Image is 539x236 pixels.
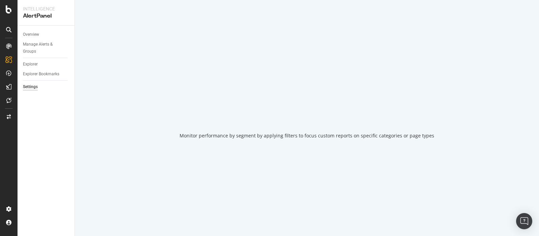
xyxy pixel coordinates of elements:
div: Explorer [23,61,38,68]
div: Explorer Bookmarks [23,71,59,78]
div: animation [283,97,331,122]
a: Overview [23,31,70,38]
a: Manage Alerts & Groups [23,41,70,55]
div: Open Intercom Messenger [516,213,532,229]
div: AlertPanel [23,12,69,20]
a: Explorer Bookmarks [23,71,70,78]
div: Intelligence [23,5,69,12]
div: Settings [23,83,38,90]
a: Settings [23,83,70,90]
div: Overview [23,31,39,38]
div: Monitor performance by segment by applying filters to focus custom reports on specific categories... [180,132,434,139]
div: Manage Alerts & Groups [23,41,63,55]
a: Explorer [23,61,70,68]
